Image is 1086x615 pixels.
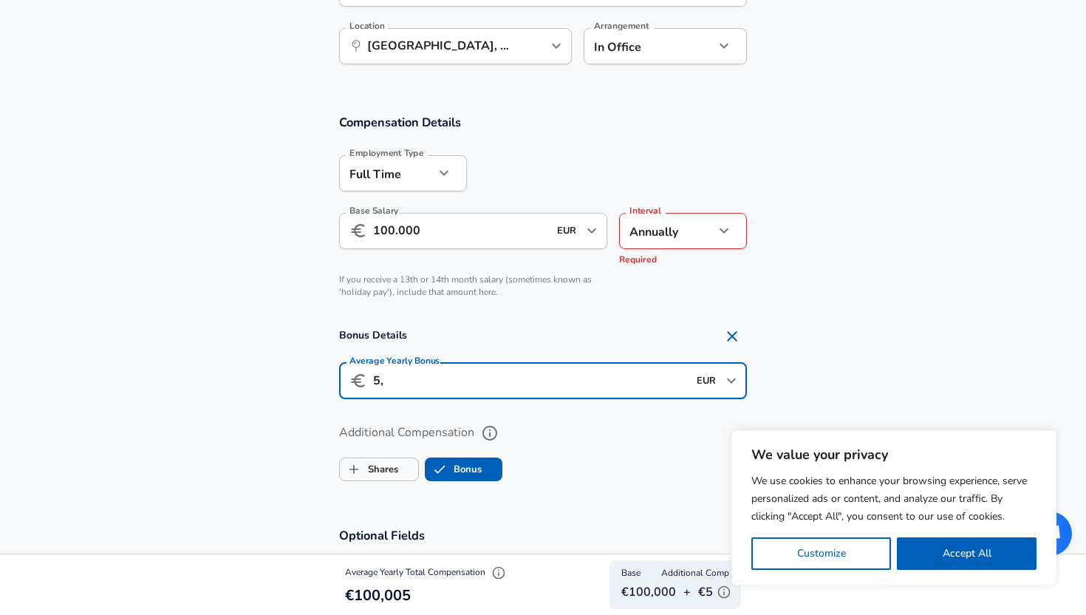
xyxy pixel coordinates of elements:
[713,581,735,603] button: Explain Additional Compensation
[426,455,482,483] label: Bonus
[339,322,747,351] h4: Bonus Details
[488,562,510,584] button: Explain Total Compensation
[349,356,440,365] label: Average Yearly Bonus
[751,446,1037,463] p: We value your privacy
[349,149,424,157] label: Employment Type
[751,537,891,570] button: Customize
[339,527,747,544] h3: Optional Fields
[621,583,676,601] p: €100,000
[698,581,735,603] p: €5
[373,213,548,249] input: 100,000
[717,322,747,351] button: Remove Section
[477,421,502,446] button: help
[339,458,419,481] button: SharesShares
[339,114,747,131] h3: Compensation Details
[345,566,510,578] span: Average Yearly Total Compensation
[692,370,722,393] input: USD
[546,35,567,56] button: Open
[349,206,398,215] label: Base Salary
[683,583,691,601] p: +
[629,206,661,215] label: Interval
[425,458,502,481] button: BonusBonus
[339,421,747,446] label: Additional Compensation
[584,28,692,64] div: In Office
[426,455,454,483] span: Bonus
[751,472,1037,526] p: We use cookies to enhance your browsing experience, serve personalized ads or content, and analyz...
[661,566,729,581] span: Additional Comp
[731,430,1056,585] div: We value your privacy
[340,455,398,483] label: Shares
[619,254,657,265] span: Required
[340,455,368,483] span: Shares
[339,273,607,299] p: If you receive a 13th or 14th month salary (sometimes known as 'holiday pay'), include that amoun...
[553,220,582,242] input: USD
[373,363,688,399] input: 15,000
[721,370,742,391] button: Open
[594,21,649,30] label: Arrangement
[621,566,641,581] span: Base
[349,21,384,30] label: Location
[339,155,434,191] div: Full Time
[897,537,1037,570] button: Accept All
[581,220,602,241] button: Open
[619,213,714,249] div: Annually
